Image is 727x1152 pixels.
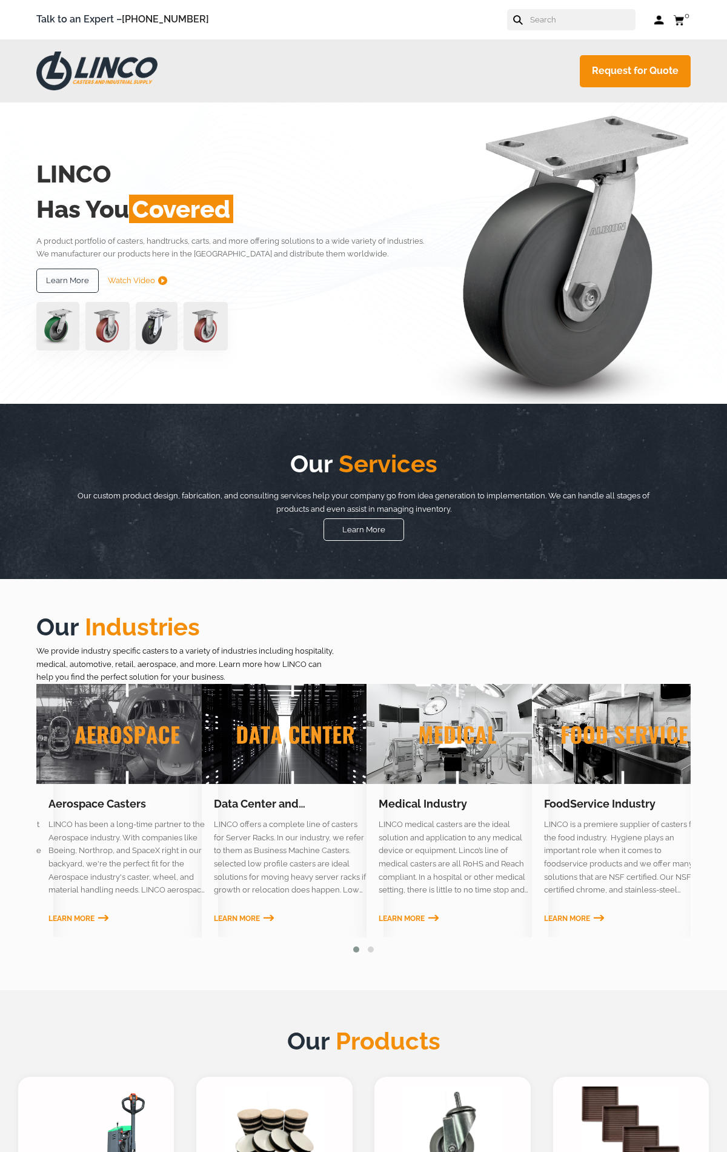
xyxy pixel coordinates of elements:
[36,12,209,28] span: Talk to an Expert –
[214,797,305,826] a: Data Center and Semiconductor
[214,914,274,923] a: Learn More
[48,797,146,810] a: Aerospace Casters
[544,914,590,923] span: Learn More
[158,276,167,285] img: subtract.png
[36,52,158,90] img: LINCO CASTERS & INDUSTRIAL SUPPLY
[532,818,714,897] section: LINCO is a premiere supplier of casters for the food industry. Hygiene plays an important role wh...
[673,12,691,27] a: 0
[544,797,656,810] a: FoodService Industry
[48,914,108,923] a: Learn More
[36,645,339,684] p: We provide industry specific casters to a variety of industries including hospitality, medical, a...
[36,235,427,261] p: A product portfolio of casters, handtrucks, carts, and more offering solutions to a wide variety ...
[324,518,404,541] a: Learn More
[36,302,79,350] img: pn3orx8a-94725-1-1-.png
[580,55,691,87] a: Request for Quote
[529,9,636,30] input: Search
[122,13,209,25] a: [PHONE_NUMBER]
[48,914,95,923] span: Learn More
[73,446,654,481] h2: Our
[330,1026,440,1055] span: Products
[544,914,604,923] a: Learn More
[79,612,200,641] span: Industries
[36,269,99,293] a: Learn More
[379,914,425,923] span: Learn More
[367,818,548,897] section: LINCO medical casters are the ideal solution and application to any medical device or equipment. ...
[129,195,233,223] span: Covered
[85,302,130,350] img: capture-59611-removebg-preview-1.png
[379,797,467,810] a: Medical Industry
[108,269,167,293] a: Watch Video
[36,156,427,192] h2: LINCO
[36,609,691,645] h2: Our
[73,489,654,515] p: Our custom product design, fabrication, and consulting services help your company go from idea ge...
[36,818,218,897] section: LINCO has been a long-time partner to the Aerospace industry. With companies like Boeing, Northro...
[136,302,177,350] img: lvwpp200rst849959jpg-30522-removebg-preview-1.png
[202,818,383,897] section: LINCO offers a complete line of casters for Server Racks. In our industry, we refer to them as Bu...
[184,302,228,350] img: capture-59611-removebg-preview-1.png
[36,192,427,227] h2: Has You
[430,102,691,404] img: linco_caster
[685,11,689,20] span: 0
[379,914,439,923] a: Learn More
[214,914,260,923] span: Learn More
[654,14,664,26] a: Log in
[333,449,437,478] span: Services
